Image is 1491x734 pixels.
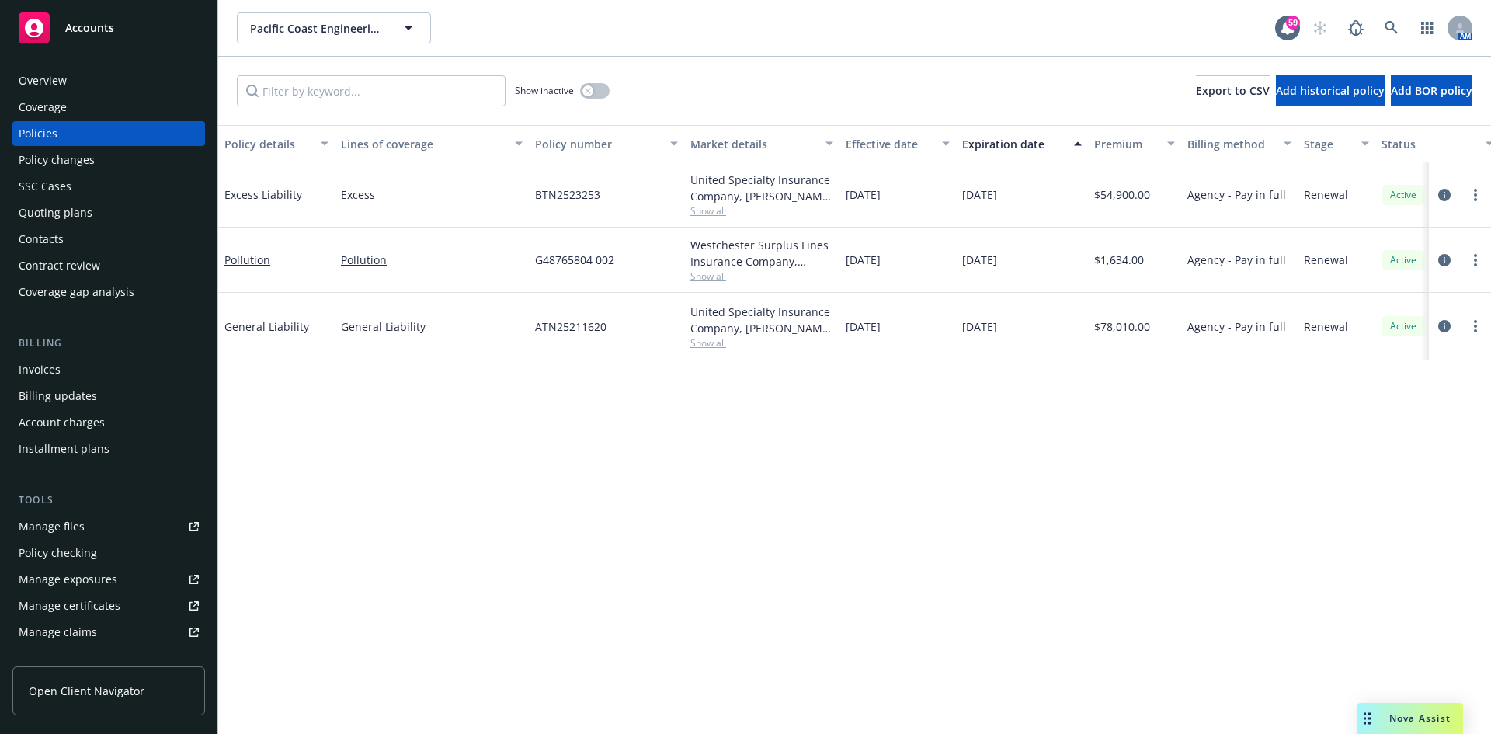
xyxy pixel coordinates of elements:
[341,318,523,335] a: General Liability
[224,252,270,267] a: Pollution
[515,84,574,97] span: Show inactive
[12,200,205,225] a: Quoting plans
[12,646,205,671] a: Manage BORs
[19,357,61,382] div: Invoices
[1412,12,1443,43] a: Switch app
[1376,12,1407,43] a: Search
[1094,136,1158,152] div: Premium
[12,336,205,351] div: Billing
[12,253,205,278] a: Contract review
[1304,186,1348,203] span: Renewal
[1187,318,1286,335] span: Agency - Pay in full
[1187,136,1274,152] div: Billing method
[19,280,134,304] div: Coverage gap analysis
[1286,16,1300,30] div: 59
[535,136,661,152] div: Policy number
[690,204,833,217] span: Show all
[12,492,205,508] div: Tools
[12,384,205,409] a: Billing updates
[1466,317,1485,336] a: more
[341,136,506,152] div: Lines of coverage
[12,541,205,565] a: Policy checking
[12,410,205,435] a: Account charges
[224,319,309,334] a: General Liability
[341,186,523,203] a: Excess
[218,125,335,162] button: Policy details
[1094,186,1150,203] span: $54,900.00
[1435,251,1454,270] a: circleInformation
[962,252,997,268] span: [DATE]
[19,384,97,409] div: Billing updates
[846,252,881,268] span: [DATE]
[690,270,833,283] span: Show all
[1305,12,1336,43] a: Start snowing
[12,121,205,146] a: Policies
[19,514,85,539] div: Manage files
[19,68,67,93] div: Overview
[237,75,506,106] input: Filter by keyword...
[1276,75,1385,106] button: Add historical policy
[1094,318,1150,335] span: $78,010.00
[19,174,71,199] div: SSC Cases
[19,200,92,225] div: Quoting plans
[1340,12,1371,43] a: Report a Bug
[1181,125,1298,162] button: Billing method
[1391,83,1472,98] span: Add BOR policy
[12,95,205,120] a: Coverage
[12,620,205,645] a: Manage claims
[535,186,600,203] span: BTN2523253
[1196,83,1270,98] span: Export to CSV
[690,336,833,350] span: Show all
[19,567,117,592] div: Manage exposures
[12,174,205,199] a: SSC Cases
[19,410,105,435] div: Account charges
[19,95,67,120] div: Coverage
[250,20,384,37] span: Pacific Coast Engineering Contractors, LLC
[12,357,205,382] a: Invoices
[1276,83,1385,98] span: Add historical policy
[19,593,120,618] div: Manage certificates
[19,253,100,278] div: Contract review
[335,125,529,162] button: Lines of coverage
[846,136,933,152] div: Effective date
[1466,186,1485,204] a: more
[684,125,839,162] button: Market details
[12,148,205,172] a: Policy changes
[12,437,205,461] a: Installment plans
[956,125,1088,162] button: Expiration date
[839,125,956,162] button: Effective date
[341,252,523,268] a: Pollution
[846,186,881,203] span: [DATE]
[690,304,833,336] div: United Specialty Insurance Company, [PERSON_NAME] Insurance, Brown & Riding Insurance Services, Inc.
[12,567,205,592] a: Manage exposures
[1088,125,1181,162] button: Premium
[1382,136,1476,152] div: Status
[19,541,97,565] div: Policy checking
[1388,188,1419,202] span: Active
[19,121,57,146] div: Policies
[1304,136,1352,152] div: Stage
[1298,125,1375,162] button: Stage
[1388,319,1419,333] span: Active
[962,186,997,203] span: [DATE]
[65,22,114,34] span: Accounts
[1196,75,1270,106] button: Export to CSV
[12,6,205,50] a: Accounts
[690,136,816,152] div: Market details
[224,136,311,152] div: Policy details
[690,237,833,270] div: Westchester Surplus Lines Insurance Company, Chubb Group, Brown & Riding Insurance Services, Inc.
[1304,252,1348,268] span: Renewal
[1357,703,1377,734] div: Drag to move
[12,227,205,252] a: Contacts
[1187,252,1286,268] span: Agency - Pay in full
[1187,186,1286,203] span: Agency - Pay in full
[1357,703,1463,734] button: Nova Assist
[535,252,614,268] span: G48765804 002
[19,437,109,461] div: Installment plans
[690,172,833,204] div: United Specialty Insurance Company, [PERSON_NAME] Insurance, Brown & Riding Insurance Services, Inc.
[12,68,205,93] a: Overview
[19,620,97,645] div: Manage claims
[1389,711,1451,725] span: Nova Assist
[962,136,1065,152] div: Expiration date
